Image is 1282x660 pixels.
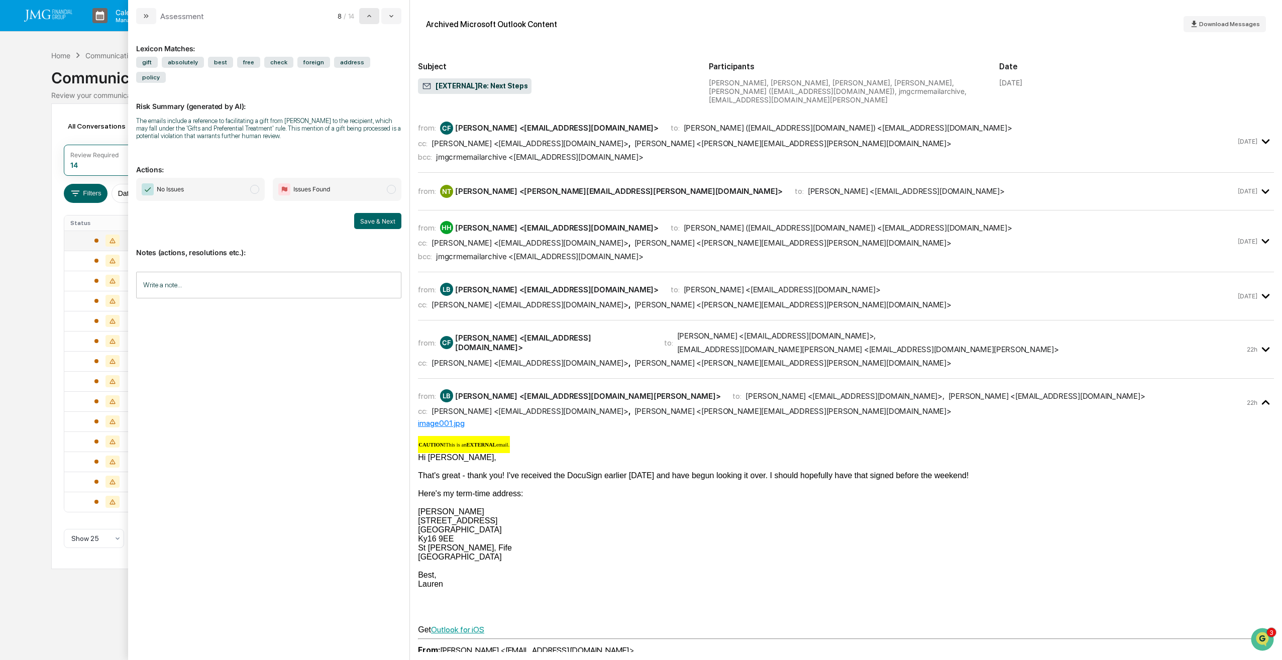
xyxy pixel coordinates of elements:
div: [PERSON_NAME] <[PERSON_NAME][EMAIL_ADDRESS][PERSON_NAME][DOMAIN_NAME]> [455,186,783,196]
a: Outlook for iOS [431,625,484,634]
span: free [237,57,260,68]
div: Home [51,51,70,60]
div: [GEOGRAPHIC_DATA] [418,553,1274,562]
img: Jack Rasmussen [10,127,26,143]
p: Calendar [108,8,158,17]
img: logo [24,10,72,22]
div: [EMAIL_ADDRESS][DOMAIN_NAME][PERSON_NAME] <[EMAIL_ADDRESS][DOMAIN_NAME][PERSON_NAME]> [677,345,1059,354]
span: Issues Found [293,184,330,194]
div: jmgcrmemailarchive <[EMAIL_ADDRESS][DOMAIN_NAME]> [436,152,643,162]
div: [PERSON_NAME] <[EMAIL_ADDRESS][DOMAIN_NAME]> [455,223,659,233]
div: 🖐️ [10,206,18,214]
span: Pylon [100,249,122,257]
a: 🖐️Preclearance [6,201,69,219]
div: The emails include a reference to facilitating a gift from [PERSON_NAME] to the recipient, which ... [136,117,401,140]
iframe: Open customer support [1250,627,1277,654]
span: Data Lookup [20,225,63,235]
span: cc: [418,238,428,248]
time: Wednesday, September 10, 2025 at 11:53:22 AM [1238,238,1257,245]
span: cc: [418,300,428,309]
img: 1746055101610-c473b297-6a78-478c-a979-82029cc54cd1 [10,77,28,95]
button: Filters [64,184,108,203]
div: [PERSON_NAME] <[PERSON_NAME][EMAIL_ADDRESS][PERSON_NAME][DOMAIN_NAME]> [634,238,951,248]
time: Monday, September 8, 2025 at 4:51:01 PM [1238,187,1257,195]
div: [PERSON_NAME] <[EMAIL_ADDRESS][DOMAIN_NAME]> [432,358,628,368]
b: CAUTION! [418,442,446,448]
p: Actions: [136,153,401,174]
div: NT [440,185,453,198]
span: Get [418,625,484,634]
div: Hi [PERSON_NAME], [418,453,1274,462]
button: Start new chat [171,80,183,92]
div: Lauren [418,580,1274,589]
div: Lexicon Matches: [136,32,401,53]
div: Communications Archive [51,61,1231,87]
span: from: [418,338,436,348]
div: We're available if you need us! [45,87,138,95]
div: Review your communication records across channels [51,91,1231,99]
div: Assessment [160,12,204,21]
span: to: [671,285,680,294]
p: This is an email. [418,442,509,448]
p: Notes (actions, resolutions etc.): [136,236,401,257]
div: [PERSON_NAME] ([EMAIL_ADDRESS][DOMAIN_NAME]) <[EMAIL_ADDRESS][DOMAIN_NAME]> [684,223,1012,233]
div: [PERSON_NAME] [418,507,1274,516]
span: best [208,57,233,68]
div: HH [440,221,453,234]
span: to: [795,186,804,196]
div: [GEOGRAPHIC_DATA] [418,525,1274,534]
div: [PERSON_NAME] <[PERSON_NAME][EMAIL_ADDRESS][PERSON_NAME][DOMAIN_NAME]> [634,139,951,148]
span: cc: [418,406,428,416]
div: [PERSON_NAME] <[EMAIL_ADDRESS][DOMAIN_NAME]> [455,333,652,352]
span: • [83,137,87,145]
span: to: [732,391,741,401]
div: image001.jpg [418,418,1274,428]
div: St [PERSON_NAME], Fife [418,543,1274,553]
div: [STREET_ADDRESS] [418,516,1274,525]
span: to: [671,123,680,133]
span: from: [418,186,436,196]
a: 🗄️Attestations [69,201,129,219]
a: 🔎Data Lookup [6,221,67,239]
span: , [432,300,630,309]
span: cc: [418,358,428,368]
span: Attestations [83,205,125,215]
span: , [432,406,630,416]
time: Thursday, September 11, 2025 at 3:24:03 PM [1247,399,1257,406]
div: [PERSON_NAME] <[EMAIL_ADDRESS][DOMAIN_NAME]> [432,238,628,248]
div: [PERSON_NAME] <[EMAIL_ADDRESS][DOMAIN_NAME]> [432,406,628,416]
div: [PERSON_NAME] <[EMAIL_ADDRESS][DOMAIN_NAME]> [455,285,659,294]
button: See all [156,109,183,122]
span: , [432,358,630,368]
div: CF [440,336,453,349]
span: [DATE] [89,137,110,145]
button: Save & Next [354,213,401,229]
div: 14 [70,161,78,169]
span: / 14 [344,12,357,20]
span: [DATE] [89,164,110,172]
span: to: [664,338,673,348]
span: cc: [418,139,428,148]
span: from: [418,391,436,401]
span: from: [418,285,436,294]
div: Ky16 9EE [418,534,1274,543]
span: [PERSON_NAME] [31,137,81,145]
div: [PERSON_NAME] <[EMAIL_ADDRESS][DOMAIN_NAME]> , [745,391,944,401]
span: from: [418,123,436,133]
span: address [334,57,370,68]
span: [PERSON_NAME] [31,164,81,172]
p: Manage Tasks [108,17,158,24]
img: Checkmark [142,183,154,195]
div: Here's my term-time address: [418,489,1274,498]
div: [PERSON_NAME] <[PERSON_NAME][EMAIL_ADDRESS][PERSON_NAME][DOMAIN_NAME]> [634,358,951,368]
div: Past conversations [10,112,67,120]
span: bcc: [418,252,432,261]
div: [DATE] [999,78,1022,87]
img: 1746055101610-c473b297-6a78-478c-a979-82029cc54cd1 [20,137,28,145]
span: gift [136,57,158,68]
span: , [432,139,630,148]
div: Start new chat [45,77,165,87]
img: 1746055101610-c473b297-6a78-478c-a979-82029cc54cd1 [20,164,28,172]
button: Date:[DATE] - [DATE] [112,184,194,203]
